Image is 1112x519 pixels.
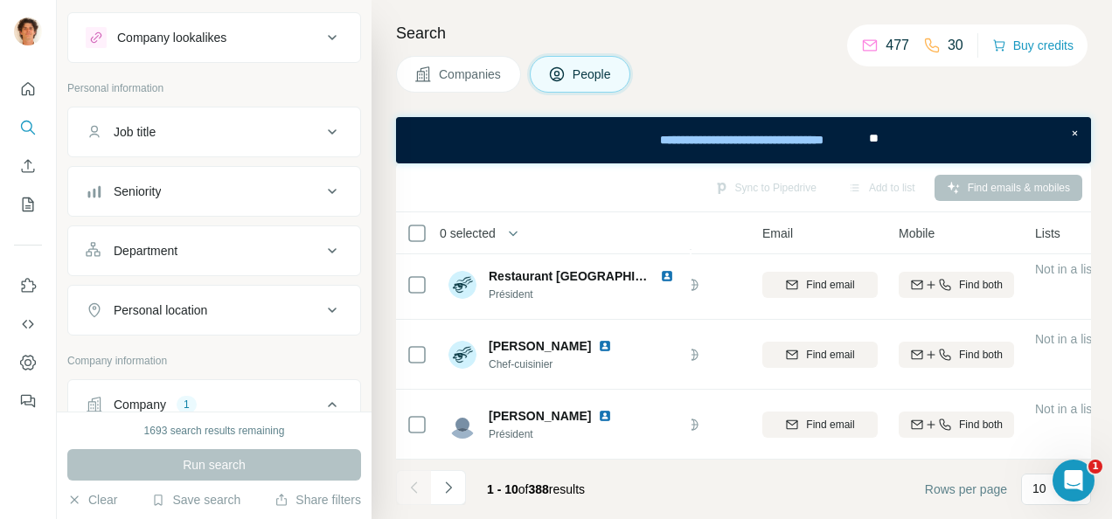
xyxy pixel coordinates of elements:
img: Avatar [14,17,42,45]
iframe: Intercom live chat [1053,460,1095,502]
img: LinkedIn logo [598,409,612,423]
span: Find both [959,417,1003,432]
span: 1 - 10 [487,482,518,496]
span: Président [489,287,681,302]
span: Find email [806,277,854,293]
span: 388 [529,482,549,496]
span: People [573,66,613,83]
button: Company1 [68,384,360,432]
div: Department [114,242,177,259]
span: Restaurant [GEOGRAPHIC_DATA] [489,269,687,283]
span: Find email [806,347,854,363]
button: Search [14,112,42,143]
span: [PERSON_NAME] [489,337,591,355]
button: Enrich CSV [14,150,42,182]
span: Companies [439,66,503,83]
button: Clear [67,491,117,509]
button: Find both [899,272,1014,298]
span: Find both [959,347,1003,363]
div: 1 [177,397,197,412]
button: Dashboard [14,347,42,378]
button: Save search [151,491,240,509]
iframe: Banner [396,117,1091,163]
span: of [518,482,529,496]
span: Find both [959,277,1003,293]
span: Rows per page [925,481,1007,498]
button: Buy credits [992,33,1074,58]
div: 1693 search results remaining [144,423,285,439]
img: Avatar [448,411,476,439]
span: Not in a list [1035,332,1095,346]
div: Personal location [114,301,207,319]
img: LinkedIn logo [598,339,612,353]
span: Chef-cuisinier [489,356,619,372]
button: Use Surfe on LinkedIn [14,270,42,301]
span: Not in a list [1035,262,1095,276]
div: Company [114,396,166,413]
div: Company lookalikes [117,29,226,46]
p: Company information [67,353,361,369]
span: [PERSON_NAME] [489,407,591,425]
span: 1 [1088,460,1102,474]
span: 0 selected [440,225,496,242]
button: Job title [68,111,360,153]
span: Email [762,225,793,242]
button: Find email [762,412,878,438]
p: Personal information [67,80,361,96]
img: LinkedIn logo [660,269,674,283]
span: Président [489,426,619,442]
button: My lists [14,189,42,220]
img: Avatar [448,341,476,369]
p: 10 [1032,480,1046,497]
button: Navigate to next page [431,470,466,505]
button: Find email [762,342,878,368]
h4: Search [396,21,1091,45]
button: Department [68,230,360,272]
button: Find both [899,412,1014,438]
span: Not in a list [1035,402,1095,416]
div: Job title [114,123,156,141]
span: Lists [1035,225,1060,242]
button: Company lookalikes [68,17,360,59]
span: Mobile [899,225,935,242]
button: Feedback [14,385,42,417]
img: Avatar [448,271,476,299]
button: Find email [762,272,878,298]
button: Share filters [275,491,361,509]
span: results [487,482,585,496]
button: Personal location [68,289,360,331]
button: Seniority [68,170,360,212]
div: Seniority [114,183,161,200]
button: Quick start [14,73,42,105]
button: Find both [899,342,1014,368]
p: 477 [886,35,909,56]
p: 30 [948,35,963,56]
button: Use Surfe API [14,308,42,340]
span: Find email [806,417,854,432]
